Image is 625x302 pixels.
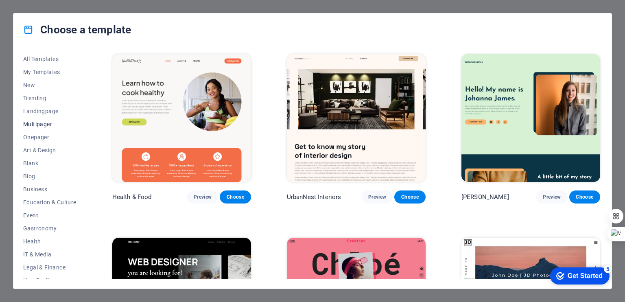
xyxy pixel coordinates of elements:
[226,194,244,200] span: Choose
[23,121,76,127] span: Multipager
[23,183,76,196] button: Business
[23,118,76,131] button: Multipager
[23,199,76,206] span: Education & Culture
[569,190,600,204] button: Choose
[287,193,341,201] p: UrbanNest Interiors
[23,79,76,92] button: New
[24,9,59,16] div: Get Started
[23,186,76,193] span: Business
[394,190,425,204] button: Choose
[23,160,76,166] span: Blank
[23,131,76,144] button: Onepager
[23,248,76,261] button: IT & Media
[23,108,76,114] span: Landingpage
[536,190,567,204] button: Preview
[543,194,561,200] span: Preview
[287,54,426,182] img: UrbanNest Interiors
[112,193,152,201] p: Health & Food
[23,277,76,284] span: Non-Profit
[368,194,386,200] span: Preview
[60,2,68,10] div: 5
[23,66,76,79] button: My Templates
[23,105,76,118] button: Landingpage
[461,54,600,182] img: Johanna James
[23,251,76,258] span: IT & Media
[23,196,76,209] button: Education & Culture
[23,157,76,170] button: Blank
[7,4,66,21] div: Get Started 5 items remaining, 0% complete
[23,225,76,232] span: Gastronomy
[362,190,393,204] button: Preview
[23,170,76,183] button: Blog
[187,190,218,204] button: Preview
[194,194,212,200] span: Preview
[461,193,509,201] p: [PERSON_NAME]
[23,144,76,157] button: Art & Design
[23,56,76,62] span: All Templates
[23,92,76,105] button: Trending
[23,264,76,271] span: Legal & Finance
[401,194,419,200] span: Choose
[576,194,594,200] span: Choose
[23,238,76,245] span: Health
[23,147,76,153] span: Art & Design
[23,212,76,219] span: Event
[112,54,251,182] img: Health & Food
[23,274,76,287] button: Non-Profit
[23,53,76,66] button: All Templates
[23,23,131,36] h4: Choose a template
[23,222,76,235] button: Gastronomy
[23,173,76,179] span: Blog
[23,235,76,248] button: Health
[23,261,76,274] button: Legal & Finance
[23,95,76,101] span: Trending
[23,69,76,75] span: My Templates
[23,82,76,88] span: New
[23,209,76,222] button: Event
[220,190,251,204] button: Choose
[23,134,76,140] span: Onepager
